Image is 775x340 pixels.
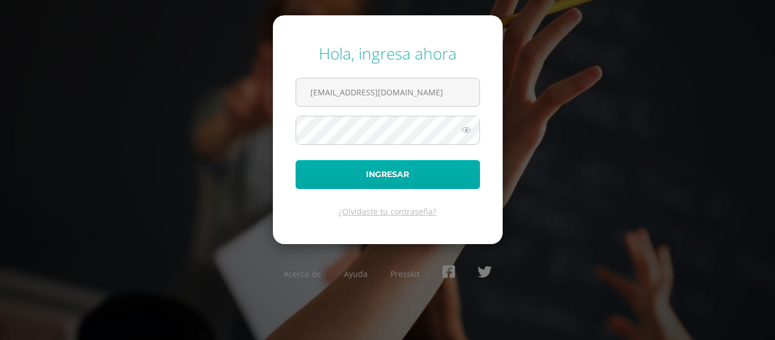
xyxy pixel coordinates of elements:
div: Hola, ingresa ahora [296,43,480,64]
a: Acerca de [284,268,321,279]
button: Ingresar [296,160,480,189]
a: ¿Olvidaste tu contraseña? [339,206,436,217]
input: Correo electrónico o usuario [296,78,479,106]
a: Presskit [390,268,420,279]
a: Ayuda [344,268,368,279]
